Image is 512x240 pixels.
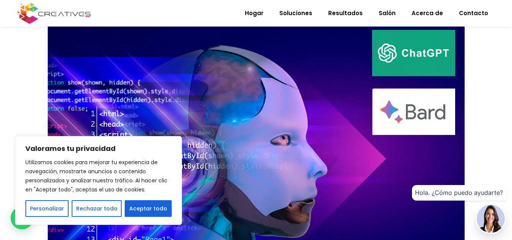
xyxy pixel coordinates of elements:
[459,9,488,17] font: Contacto
[30,205,64,212] font: Personalizar
[25,144,116,153] font: Valoramos tu privacidad
[415,189,503,196] font: Hola. ¿Cómo puedo ayudarte?
[271,3,320,23] a: Soluciones
[129,205,167,212] font: Aceptar todo
[320,3,371,23] a: Resultados
[125,200,172,217] button: Aceptar todo
[412,9,443,17] font: Acerca de
[451,3,496,23] a: Contacto
[76,205,117,212] font: Rechazar todo
[371,3,404,23] a: Salón
[237,3,271,23] a: Hogar
[72,200,122,217] button: Rechazar todo
[25,158,168,193] font: Utilizamos cookies para mejorar tu experiencia de navegación, mostrarte anuncios o contenido pers...
[404,3,451,23] a: Acerca de
[477,205,505,233] img: agente
[279,9,312,17] font: Soluciones
[25,200,69,217] button: Personalizar
[16,2,92,25] img: logo
[15,136,182,225] div: Valoramos tu privacidad
[328,9,363,17] font: Resultados
[379,9,396,17] font: Salón
[245,9,263,17] font: Hogar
